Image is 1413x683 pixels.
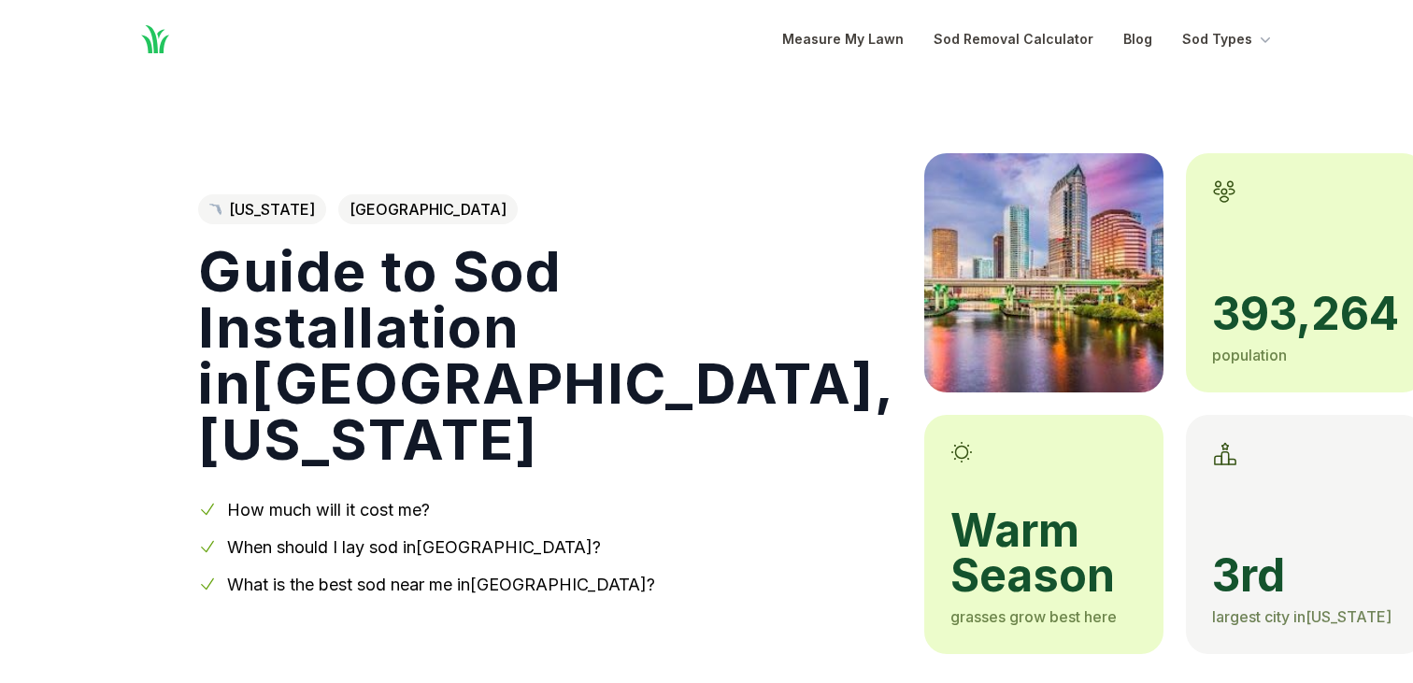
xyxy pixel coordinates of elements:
[1182,28,1275,50] button: Sod Types
[227,575,655,594] a: What is the best sod near me in[GEOGRAPHIC_DATA]?
[1212,346,1287,364] span: population
[1212,607,1392,626] span: largest city in [US_STATE]
[1212,553,1399,598] span: 3rd
[209,204,221,216] img: Florida state outline
[1212,292,1399,336] span: 393,264
[782,28,904,50] a: Measure My Lawn
[950,607,1117,626] span: grasses grow best here
[227,500,430,519] a: How much will it cost me?
[227,537,601,557] a: When should I lay sod in[GEOGRAPHIC_DATA]?
[198,194,326,224] a: [US_STATE]
[924,153,1163,392] img: A picture of Tampa
[338,194,518,224] span: [GEOGRAPHIC_DATA]
[198,243,894,467] h1: Guide to Sod Installation in [GEOGRAPHIC_DATA] , [US_STATE]
[934,28,1093,50] a: Sod Removal Calculator
[1123,28,1152,50] a: Blog
[950,508,1137,598] span: warm season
